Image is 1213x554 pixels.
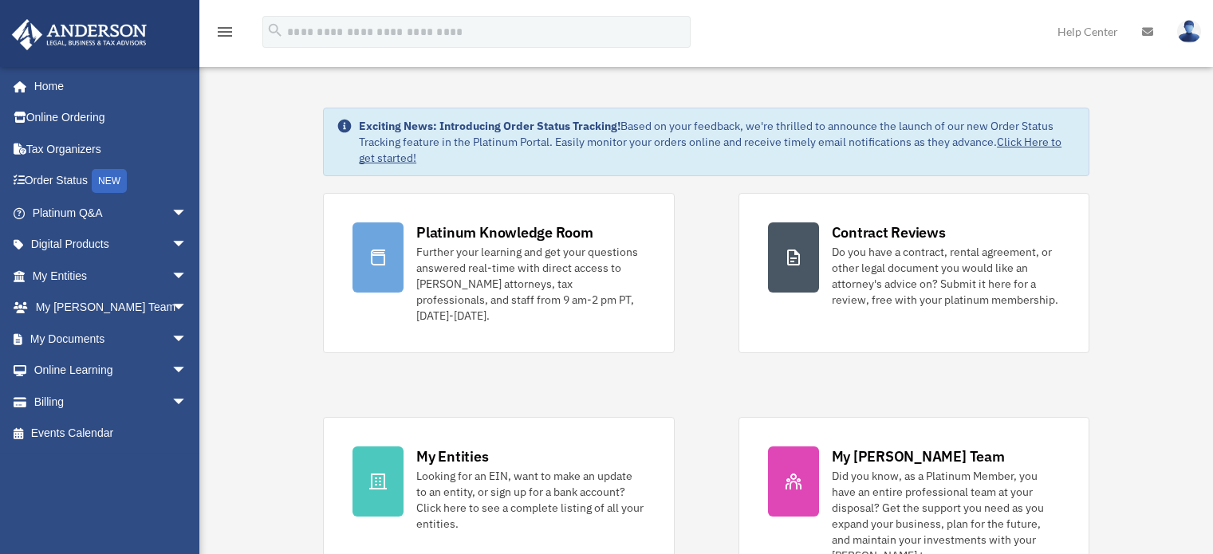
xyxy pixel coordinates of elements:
[11,260,211,292] a: My Entitiesarrow_drop_down
[323,193,674,353] a: Platinum Knowledge Room Further your learning and get your questions answered real-time with dire...
[171,197,203,230] span: arrow_drop_down
[1177,20,1201,43] img: User Pic
[215,22,234,41] i: menu
[11,165,211,198] a: Order StatusNEW
[171,323,203,356] span: arrow_drop_down
[171,386,203,418] span: arrow_drop_down
[11,323,211,355] a: My Documentsarrow_drop_down
[11,292,211,324] a: My [PERSON_NAME] Teamarrow_drop_down
[832,222,946,242] div: Contract Reviews
[171,355,203,387] span: arrow_drop_down
[11,197,211,229] a: Platinum Q&Aarrow_drop_down
[171,292,203,324] span: arrow_drop_down
[11,102,211,134] a: Online Ordering
[416,446,488,466] div: My Entities
[359,118,1076,166] div: Based on your feedback, we're thrilled to announce the launch of our new Order Status Tracking fe...
[11,418,211,450] a: Events Calendar
[832,446,1005,466] div: My [PERSON_NAME] Team
[11,229,211,261] a: Digital Productsarrow_drop_down
[215,28,234,41] a: menu
[171,260,203,293] span: arrow_drop_down
[416,222,593,242] div: Platinum Knowledge Room
[7,19,152,50] img: Anderson Advisors Platinum Portal
[92,169,127,193] div: NEW
[738,193,1089,353] a: Contract Reviews Do you have a contract, rental agreement, or other legal document you would like...
[11,70,203,102] a: Home
[359,135,1061,165] a: Click Here to get started!
[416,468,644,532] div: Looking for an EIN, want to make an update to an entity, or sign up for a bank account? Click her...
[359,119,620,133] strong: Exciting News: Introducing Order Status Tracking!
[11,355,211,387] a: Online Learningarrow_drop_down
[11,386,211,418] a: Billingarrow_drop_down
[11,133,211,165] a: Tax Organizers
[416,244,644,324] div: Further your learning and get your questions answered real-time with direct access to [PERSON_NAM...
[266,22,284,39] i: search
[171,229,203,261] span: arrow_drop_down
[832,244,1060,308] div: Do you have a contract, rental agreement, or other legal document you would like an attorney's ad...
